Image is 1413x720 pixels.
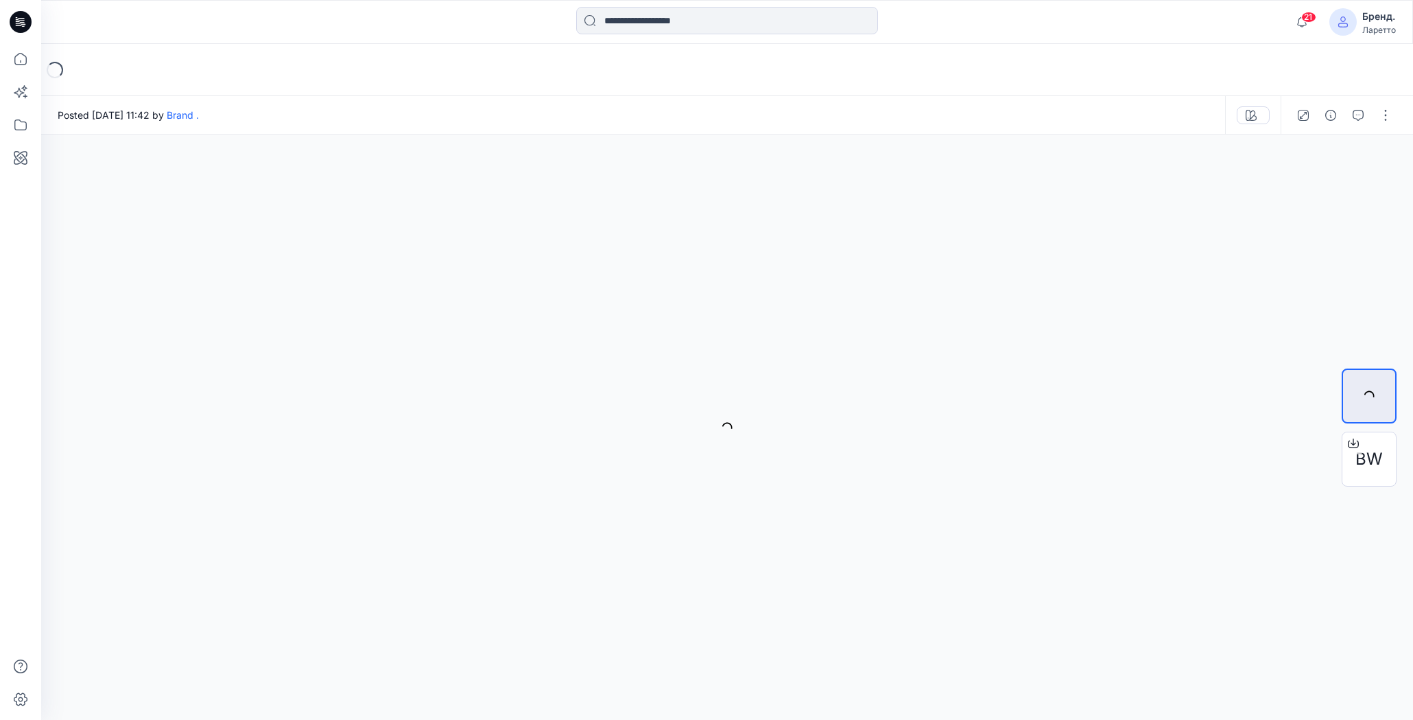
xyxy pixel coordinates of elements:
[1338,16,1349,27] svg: avatar
[1301,12,1316,23] span: 21
[1362,10,1395,22] ya-tr-span: Бренд.
[1362,25,1396,35] ya-tr-span: Ларетто
[167,109,199,121] a: Brand .
[1355,447,1383,472] span: BW
[58,108,199,122] span: Posted [DATE] 11:42 by
[1320,104,1342,126] button: Details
